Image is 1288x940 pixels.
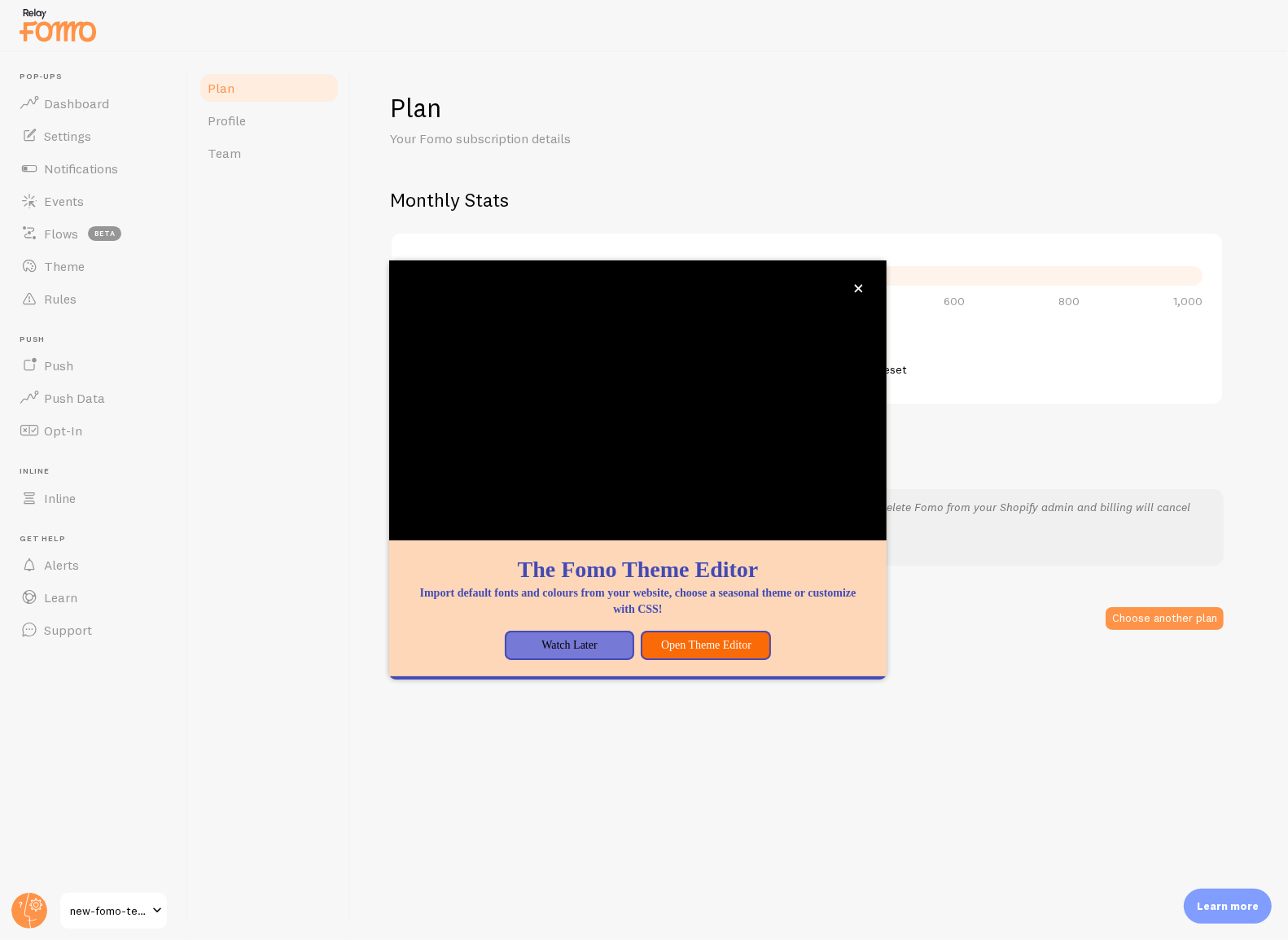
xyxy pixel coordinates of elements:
img: fomo-relay-logo-orange.svg [17,4,99,46]
span: Alerts [44,557,79,573]
button: Open Theme Editor [641,631,771,660]
button: Watch Later [505,631,635,660]
span: Plan [208,80,234,96]
span: Events [44,193,84,209]
span: Push [20,334,177,345]
span: 800 [1058,295,1080,307]
a: Profile [198,104,340,137]
span: Flows [44,225,78,242]
h2: Monthly Stats [390,187,1249,212]
h1: Plan [390,91,1249,125]
a: new-fomo-test [59,891,169,930]
div: The Fomo Theme EditorImport default fonts and colours from your website, choose a seasonal theme ... [389,260,887,679]
span: Inline [44,490,76,506]
p: Your Fomo subscription details [390,129,781,148]
p: Stats count reset [817,361,1000,378]
span: Notifications [44,160,118,177]
span: Push Data [44,390,105,406]
span: beta [88,226,121,241]
a: Settings [10,120,177,152]
span: Team [208,145,241,161]
a: Team [198,137,340,169]
span: Settings [44,128,91,144]
span: new-fomo-test [70,901,147,920]
h2: 0 [411,253,594,291]
span: Profile [208,112,246,129]
h2: [DATE] [817,336,1000,361]
a: Theme [10,250,177,282]
a: Dashboard [10,87,177,120]
a: Push Data [10,382,177,414]
a: Flows beta [10,217,177,250]
a: Rules [10,282,177,315]
a: Inline [10,482,177,514]
a: Learn [10,581,177,614]
span: Pop-ups [20,72,177,82]
a: Push [10,349,177,382]
p: Learn more [1197,898,1259,914]
h1: The Fomo Theme Editor [409,553,867,585]
span: 600 [944,295,965,307]
span: Inline [20,466,177,477]
button: close, [850,280,867,297]
span: 1,000 [1173,295,1203,307]
span: Rules [44,291,77,307]
a: Opt-In [10,414,177,447]
a: Notifications [10,152,177,185]
a: Alerts [10,549,177,581]
span: Theme [44,258,85,274]
span: Support [44,622,92,638]
a: Choose another plan [1106,607,1224,630]
p: Import default fonts and colours from your website, choose a seasonal theme or customize with CSS! [409,585,867,618]
a: Events [10,185,177,217]
span: Push [44,357,73,374]
span: Dashboard [44,95,109,111]
span: Get Help [20,534,177,544]
div: Learn more [1184,889,1272,924]
a: Plan [198,72,340,104]
a: Support [10,614,177,646]
span: Opt-In [44,422,82,439]
span: Learn [44,589,77,606]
